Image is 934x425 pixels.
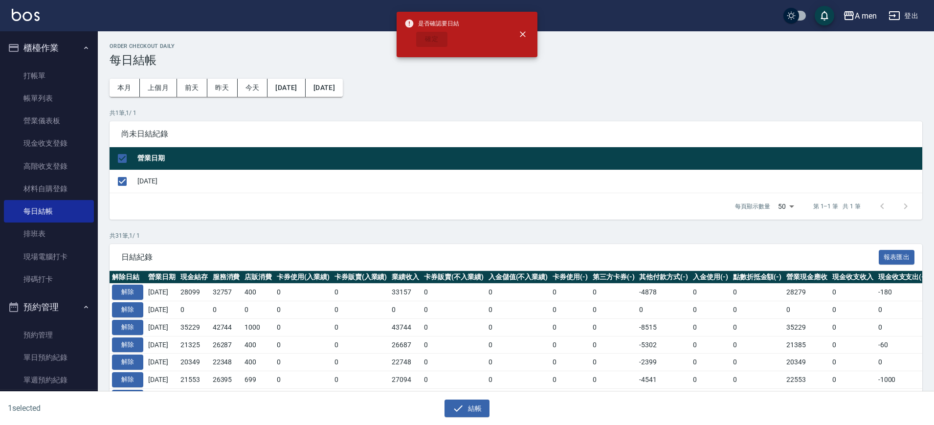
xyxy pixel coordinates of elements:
td: 0 [422,284,486,301]
button: 解除 [112,355,143,370]
td: 21385 [784,336,830,354]
button: 本月 [110,79,140,97]
td: 400 [242,284,274,301]
td: 28099 [178,284,210,301]
td: 13787 [210,388,243,406]
td: 0 [731,388,784,406]
td: 0 [550,318,590,336]
td: 35229 [178,318,210,336]
td: 0 [731,284,784,301]
th: 現金結存 [178,271,210,284]
td: 0 [876,301,930,319]
a: 材料自購登錄 [4,178,94,200]
td: 28279 [784,284,830,301]
a: 現金收支登錄 [4,132,94,155]
td: 0 [422,336,486,354]
th: 現金收支收入 [830,271,876,284]
td: 0 [274,318,332,336]
button: [DATE] [306,79,343,97]
td: 14287 [389,388,422,406]
td: 0 [550,371,590,389]
td: 0 [274,354,332,371]
td: 0 [590,354,637,371]
td: 0 [332,301,390,319]
a: 帳單列表 [4,87,94,110]
td: -5302 [637,336,690,354]
td: 21553 [178,371,210,389]
td: -60 [876,336,930,354]
td: 43744 [389,318,422,336]
th: 卡券使用(入業績) [274,271,332,284]
button: 報表匯出 [879,250,915,265]
td: 0 [274,301,332,319]
td: 0 [486,354,551,371]
th: 第三方卡券(-) [590,271,637,284]
button: 解除 [112,320,143,335]
a: 每日結帳 [4,200,94,223]
th: 入金儲值(不入業績) [486,271,551,284]
td: [DATE] [146,354,178,371]
td: 22748 [389,354,422,371]
td: 0 [550,388,590,406]
td: 0 [274,371,332,389]
div: A men [855,10,877,22]
button: 解除 [112,337,143,353]
h6: 1 selected [8,402,232,414]
td: -2399 [637,354,690,371]
td: 42744 [210,318,243,336]
button: 上個月 [140,79,177,97]
th: 其他付款方式(-) [637,271,690,284]
td: 0 [178,301,210,319]
td: 0 [486,336,551,354]
td: 11989 [784,388,830,406]
th: 卡券販賣(入業績) [332,271,390,284]
th: 營業現金應收 [784,271,830,284]
span: 尚未日結紀錄 [121,129,911,139]
td: 21325 [178,336,210,354]
td: 0 [550,284,590,301]
td: 0 [422,388,486,406]
td: 0 [731,301,784,319]
td: 0 [690,371,731,389]
th: 現金收支支出(-) [876,271,930,284]
h3: 每日結帳 [110,53,922,67]
td: 0 [422,354,486,371]
img: Logo [12,9,40,21]
td: -8515 [637,318,690,336]
td: 32757 [210,284,243,301]
td: 0 [590,371,637,389]
td: [DATE] [146,318,178,336]
td: 22348 [210,354,243,371]
td: 0 [690,318,731,336]
button: 登出 [885,7,922,25]
td: 699 [242,371,274,389]
td: 20349 [784,354,830,371]
td: 26687 [389,336,422,354]
td: 0 [830,354,876,371]
td: -4541 [637,371,690,389]
td: 35229 [784,318,830,336]
button: 櫃檯作業 [4,35,94,61]
td: 0 [690,354,731,371]
td: 400 [242,336,274,354]
td: 0 [422,301,486,319]
td: -268 [876,388,930,406]
div: 50 [774,193,798,220]
button: A men [839,6,881,26]
a: 單日預約紀錄 [4,346,94,369]
td: [DATE] [135,170,922,193]
th: 營業日期 [146,271,178,284]
button: 結帳 [445,400,490,418]
td: 0 [690,301,731,319]
td: 0 [550,354,590,371]
td: 0 [590,301,637,319]
td: 0 [830,284,876,301]
button: 今天 [238,79,268,97]
span: 是否確認要日結 [404,19,459,28]
td: 0 [830,301,876,319]
td: 0 [690,336,731,354]
button: close [512,23,534,45]
button: 預約管理 [4,294,94,320]
th: 卡券販賣(不入業績) [422,271,486,284]
td: [DATE] [146,371,178,389]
